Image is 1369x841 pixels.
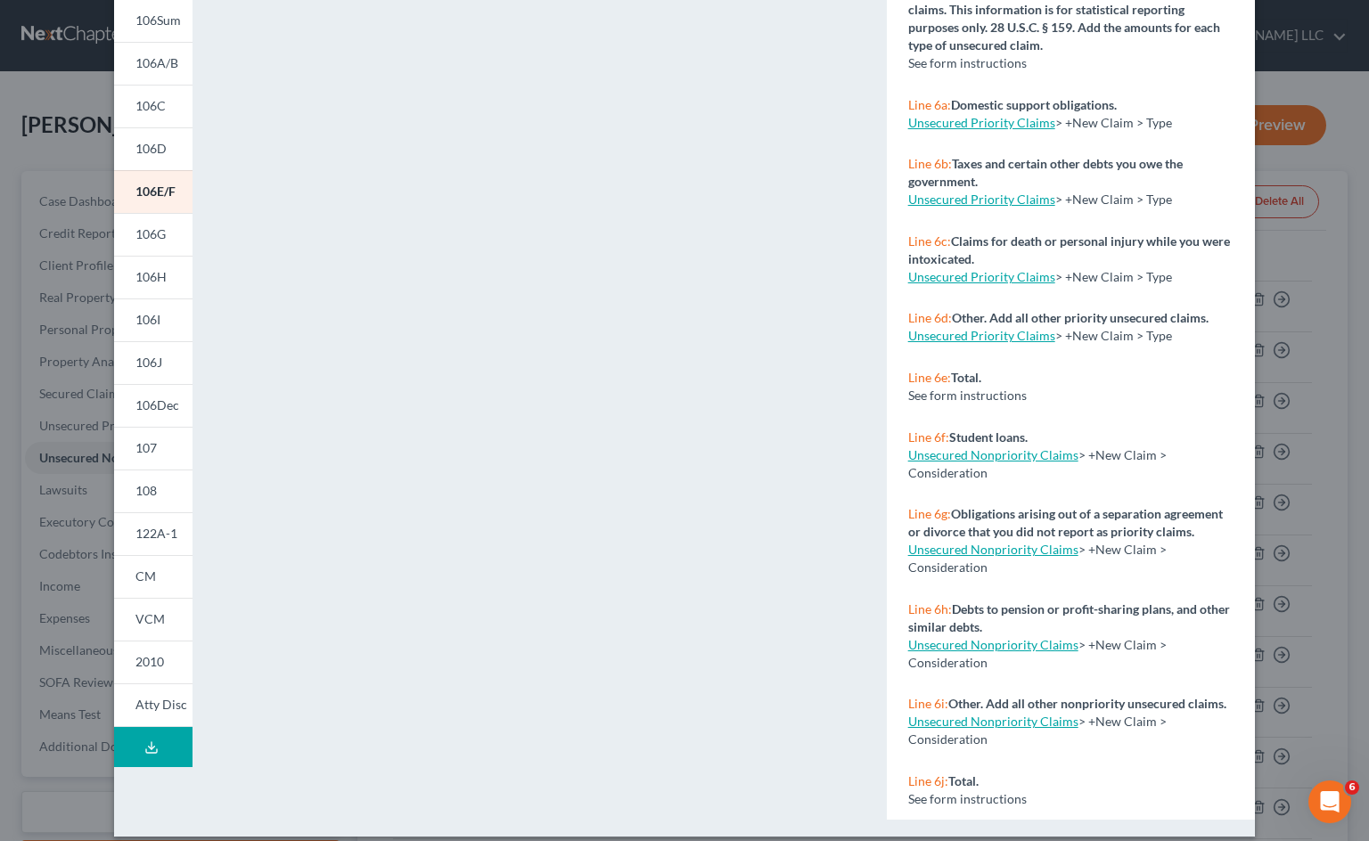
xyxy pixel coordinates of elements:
[114,127,193,170] a: 106D
[908,714,1078,729] a: Unsecured Nonpriority Claims
[114,469,193,512] a: 108
[1345,780,1359,795] span: 6
[114,512,193,555] a: 122A-1
[135,483,157,498] span: 108
[114,42,193,85] a: 106A/B
[908,55,1027,70] span: See form instructions
[1055,192,1172,207] span: > +New Claim > Type
[114,170,193,213] a: 106E/F
[908,601,1230,634] strong: Debts to pension or profit-sharing plans, and other similar debts.
[135,355,162,370] span: 106J
[135,654,164,669] span: 2010
[908,233,951,249] span: Line 6c:
[908,637,1167,670] span: > +New Claim > Consideration
[948,773,979,788] strong: Total.
[135,568,156,584] span: CM
[908,269,1055,284] a: Unsecured Priority Claims
[1308,780,1351,823] iframe: Intercom live chat
[908,97,951,112] span: Line 6a:
[908,328,1055,343] a: Unsecured Priority Claims
[908,506,1223,539] strong: Obligations arising out of a separation agreement or divorce that you did not report as priority ...
[135,98,166,113] span: 106C
[908,506,951,521] span: Line 6g:
[949,429,1028,445] strong: Student loans.
[1055,328,1172,343] span: > +New Claim > Type
[951,97,1117,112] strong: Domestic support obligations.
[908,447,1078,462] a: Unsecured Nonpriority Claims
[114,641,193,683] a: 2010
[908,429,949,445] span: Line 6f:
[908,370,951,385] span: Line 6e:
[908,156,1183,189] strong: Taxes and certain other debts you owe the government.
[1055,115,1172,130] span: > +New Claim > Type
[114,384,193,427] a: 106Dec
[908,773,948,788] span: Line 6j:
[908,156,952,171] span: Line 6b:
[908,447,1167,480] span: > +New Claim > Consideration
[135,12,181,28] span: 106Sum
[114,683,193,727] a: Atty Disc
[114,341,193,384] a: 106J
[135,184,176,199] span: 106E/F
[114,427,193,469] a: 107
[135,269,167,284] span: 106H
[908,192,1055,207] a: Unsecured Priority Claims
[908,115,1055,130] a: Unsecured Priority Claims
[908,791,1027,806] span: See form instructions
[952,310,1209,325] strong: Other. Add all other priority unsecured claims.
[135,440,157,455] span: 107
[908,310,952,325] span: Line 6d:
[135,141,167,156] span: 106D
[114,298,193,341] a: 106I
[135,697,187,712] span: Atty Disc
[135,312,160,327] span: 106I
[114,555,193,598] a: CM
[135,226,166,241] span: 106G
[908,233,1230,266] strong: Claims for death or personal injury while you were intoxicated.
[135,55,178,70] span: 106A/B
[114,85,193,127] a: 106C
[114,256,193,298] a: 106H
[908,601,952,616] span: Line 6h:
[908,696,948,711] span: Line 6i:
[948,696,1226,711] strong: Other. Add all other nonpriority unsecured claims.
[908,542,1078,557] a: Unsecured Nonpriority Claims
[135,526,177,541] span: 122A-1
[951,370,981,385] strong: Total.
[908,637,1078,652] a: Unsecured Nonpriority Claims
[114,213,193,256] a: 106G
[135,611,165,626] span: VCM
[1055,269,1172,284] span: > +New Claim > Type
[135,397,179,412] span: 106Dec
[908,388,1027,403] span: See form instructions
[114,598,193,641] a: VCM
